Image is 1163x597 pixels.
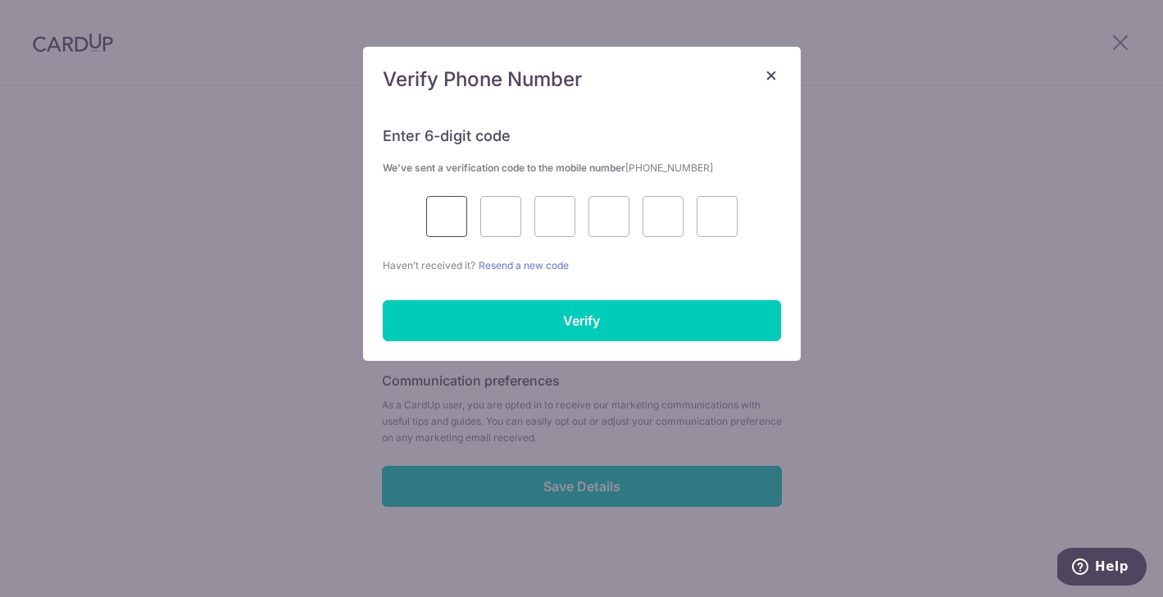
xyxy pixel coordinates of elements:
[383,126,781,146] h6: Enter 6-digit code
[383,66,781,93] h5: Verify Phone Number
[625,162,713,174] span: [PHONE_NUMBER]
[383,162,713,174] strong: We’ve sent a verification code to the mobile number
[383,259,475,271] span: Haven’t received it?
[479,259,569,271] a: Resend a new code
[383,300,781,341] input: Verify
[1057,548,1147,589] iframe: Opens a widget where you can find more information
